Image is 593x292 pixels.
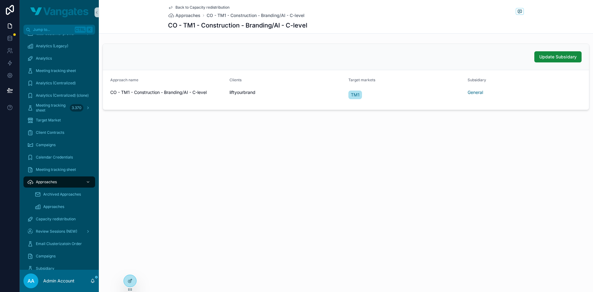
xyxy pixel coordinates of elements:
span: Back to Capacity redistribution [175,5,229,10]
button: Update Subsidary [534,51,582,62]
span: Analytics (Centralized) [36,81,76,86]
span: Approaches [43,204,64,209]
span: Campaigns [36,142,56,147]
span: Clients [229,78,242,82]
span: liftyourbrand [229,89,255,95]
span: Approaches [36,180,57,184]
div: scrollable content [20,35,99,270]
a: Analytics (Centralized) (clone) [23,90,95,101]
span: Subsidiary [468,78,486,82]
a: Meeting tracking sheet [23,164,95,175]
span: Update Subsidary [539,54,577,60]
h1: CO - TM1 - Construction - Branding/AI - C-level [168,21,307,30]
img: App logo [30,7,88,17]
a: Campaigns [23,251,95,262]
a: Campaigns [23,139,95,150]
a: Approaches [23,176,95,188]
a: Analytics (Legacy) [23,40,95,52]
a: Meeting tracking sheet3.370 [23,102,95,113]
a: Analytics (Centralized) [23,78,95,89]
a: TM1 [348,91,362,99]
span: Archived Approaches [43,192,81,197]
a: Capacity redistribution [23,214,95,225]
a: Archived Approaches [31,189,95,200]
span: Meeting tracking sheet [36,68,76,73]
span: Meeting tracking sheet [36,103,67,113]
span: Ctrl [75,27,86,33]
span: CO - TM1 - Construction - Branding/AI - C-level [110,89,225,95]
span: Analytics (Legacy) [36,44,68,49]
span: Analytics (Centralized) (clone) [36,93,89,98]
span: Target markets [348,78,375,82]
span: Client Contracts [36,130,64,135]
span: Approaches [175,12,200,19]
span: Meeting tracking sheet [36,167,76,172]
a: Email Clusterizatoin Order [23,238,95,249]
a: Analytics [23,53,95,64]
p: Admin Account [43,278,74,284]
div: 3.370 [70,104,83,112]
span: Calendar Credentials [36,155,73,160]
span: Approach name [110,78,138,82]
a: Client Contracts [23,127,95,138]
span: Capacity redistribution [36,217,76,222]
a: Calendar Credentials [23,152,95,163]
a: Meeting tracking sheet [23,65,95,76]
span: AA [27,277,34,285]
a: Back to Capacity redistribution [168,5,229,10]
span: Analytics [36,56,52,61]
span: Jump to... [33,27,72,32]
span: TM1 [351,92,360,98]
span: Target Market [36,118,61,123]
a: CO - TM1 - Construction - Branding/AI - C-level [207,12,305,19]
span: Review Sessions (NEW) [36,229,77,234]
span: Campaigns [36,254,56,259]
span: Subsidiary [36,266,54,271]
a: Approaches [168,12,200,19]
a: Approaches [31,201,95,212]
a: Subsidiary [23,263,95,274]
span: K [87,27,92,32]
a: Target Market [23,115,95,126]
span: Email Clusterizatoin Order [36,241,82,246]
a: Review Sessions (NEW) [23,226,95,237]
button: Jump to...CtrlK [23,25,95,35]
a: General [468,89,483,95]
